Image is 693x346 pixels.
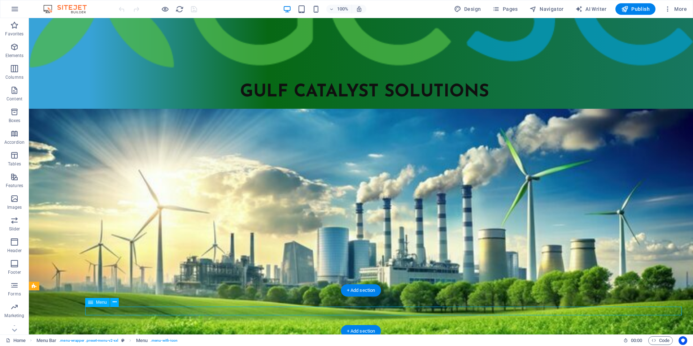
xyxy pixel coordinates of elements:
p: Forms [8,291,21,297]
div: + Add section [341,325,381,337]
a: Click to cancel selection. Double-click to open Pages [6,336,26,345]
h6: 100% [337,5,349,13]
div: + Add section [341,284,381,297]
span: . menu-with-icon [151,336,178,345]
span: : [636,338,637,343]
button: reload [175,5,184,13]
button: More [661,3,690,15]
span: Menu [96,300,107,304]
p: Accordion [4,139,25,145]
p: Header [7,248,22,254]
span: Click to select. Double-click to edit [36,336,57,345]
img: Editor Logo [42,5,96,13]
span: Design [454,5,481,13]
p: Tables [8,161,21,167]
span: Navigator [529,5,564,13]
button: 100% [326,5,352,13]
button: Code [648,336,673,345]
button: Click here to leave preview mode and continue editing [161,5,169,13]
button: Publish [615,3,655,15]
i: Reload page [175,5,184,13]
button: AI Writer [572,3,610,15]
p: Content [6,96,22,102]
p: Boxes [9,118,21,124]
p: Marketing [4,313,24,319]
p: Images [7,204,22,210]
nav: breadcrumb [36,336,178,345]
p: Elements [5,53,24,59]
span: . menu-wrapper .preset-menu-v2-xxl [59,336,118,345]
p: Columns [5,74,23,80]
span: 00 00 [631,336,642,345]
i: This element is a customizable preset [121,338,125,342]
p: Features [6,183,23,189]
p: Slider [9,226,20,232]
span: Publish [621,5,650,13]
span: AI Writer [575,5,607,13]
p: Footer [8,269,21,275]
div: Design (Ctrl+Alt+Y) [451,3,484,15]
button: Navigator [527,3,567,15]
button: Design [451,3,484,15]
span: Pages [492,5,518,13]
span: Click to select. Double-click to edit [136,336,148,345]
p: Favorites [5,31,23,37]
button: Usercentrics [679,336,687,345]
span: Code [651,336,670,345]
button: Pages [489,3,520,15]
h6: Session time [623,336,642,345]
span: More [664,5,687,13]
i: On resize automatically adjust zoom level to fit chosen device. [356,6,362,12]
